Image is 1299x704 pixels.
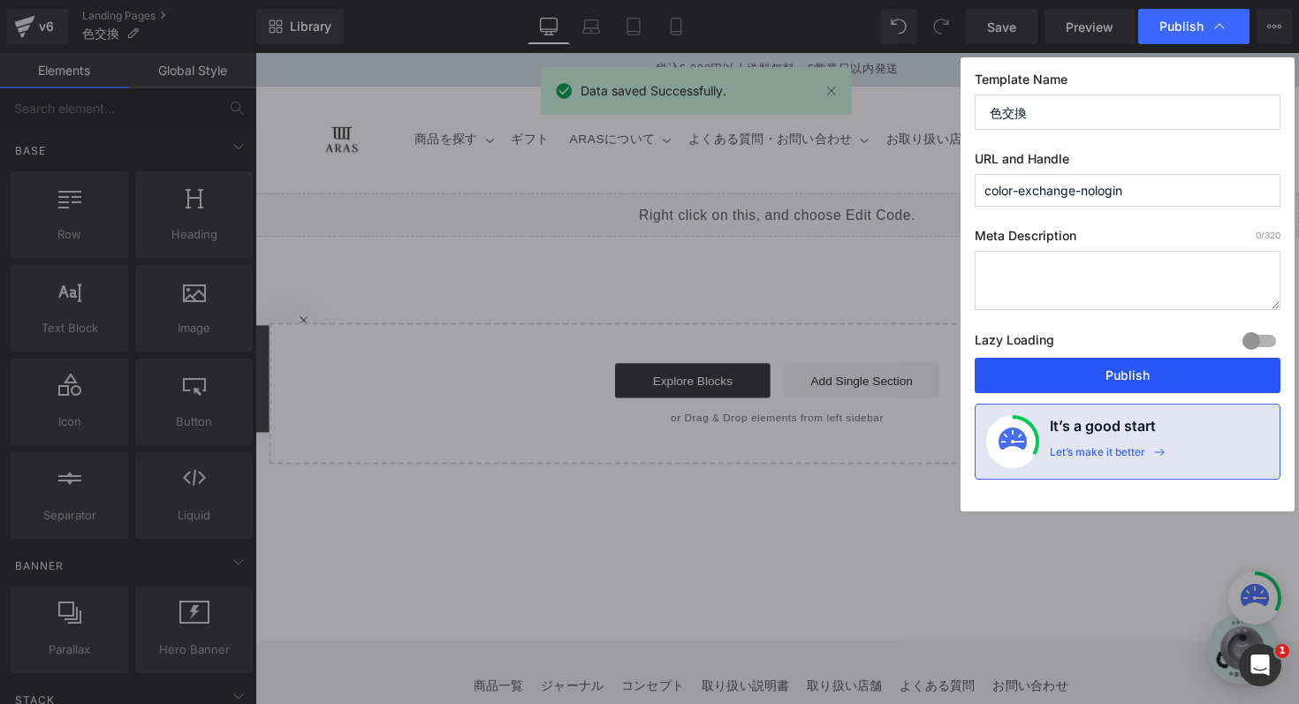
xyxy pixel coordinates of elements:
[368,318,528,353] a: Explore Blocks
[273,547,294,561] span: 設定
[1256,230,1280,240] span: /320
[42,367,1027,380] p: or Drag & Drop elements from left sidebar
[224,638,275,664] a: 商品一覧
[252,70,312,107] a: ギフト
[1050,415,1156,445] h4: It’s a good start
[1239,644,1281,686] iframe: Intercom live chat
[457,633,547,664] a: 取り扱い説明書
[999,428,1027,456] img: onboarding-status.svg
[1256,230,1261,240] span: 0
[375,633,439,664] a: コンセプト
[635,70,747,107] a: お取り扱い店舗
[1275,644,1289,658] span: 1
[756,633,833,664] a: お問い合わせ
[262,80,301,96] span: ギフト
[153,70,252,107] summary: 商品を探す
[975,228,1280,251] label: Meta Description
[151,548,194,562] span: チャット
[49,59,128,119] img: ARAS
[45,547,77,561] span: ホーム
[660,633,738,664] a: よくある質問
[410,8,659,24] span: 税込5,000円以上送料無料・5営業日以内発送
[975,72,1280,95] label: Template Name
[228,520,339,564] a: 設定
[431,664,560,695] a: プライバシーポリシー
[311,70,433,107] summary: ARASについて
[42,52,135,125] a: ARAS
[1159,19,1204,34] span: Publish
[975,329,1054,358] label: Lazy Loading
[337,664,414,695] a: ご利用ガイド
[975,358,1280,393] button: Publish
[117,520,228,564] a: チャット
[444,80,612,96] span: よくある質問・お問い合わせ
[565,633,642,664] a: 取り扱い店舗
[292,633,357,664] a: ジャーナル
[908,70,946,109] summary: 検索
[5,520,117,564] a: ホーム
[1050,445,1145,468] div: Let’s make it better
[322,80,409,96] span: ARASについて
[975,151,1280,174] label: URL and Handle
[542,318,701,353] a: Add Single Section
[433,70,635,107] summary: よくある質問・お問い合わせ
[646,80,736,96] span: お取り扱い店舗
[578,664,733,695] a: 特定商取引法に基づく表記
[163,80,228,96] span: 商品を探す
